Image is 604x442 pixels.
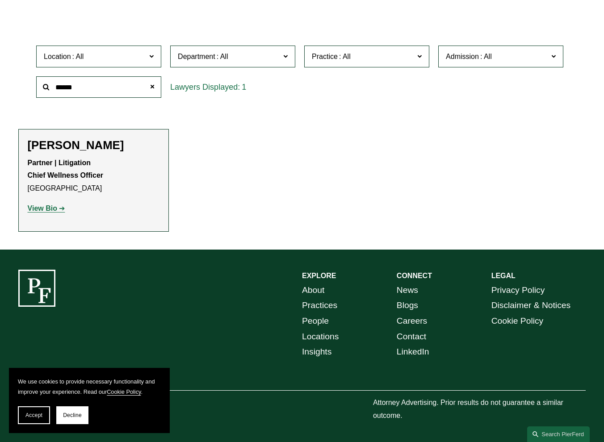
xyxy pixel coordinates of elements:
p: We use cookies to provide necessary functionality and improve your experience. Read our . [18,377,161,397]
strong: EXPLORE [302,272,336,279]
a: Locations [302,329,339,345]
a: Search this site [527,426,590,442]
strong: Partner | Litigation Chief Wellness Officer [28,159,104,179]
a: Cookie Policy [107,388,141,395]
a: Cookie Policy [491,313,544,329]
strong: LEGAL [491,272,516,279]
a: About [302,283,324,298]
a: Privacy Policy [491,283,545,298]
p: Attorney Advertising. Prior results do not guarantee a similar outcome. [373,396,586,422]
a: Insights [302,344,331,360]
a: Careers [397,313,427,329]
span: 1 [242,83,246,92]
span: Department [178,53,215,60]
span: Location [44,53,71,60]
button: Decline [56,406,88,424]
strong: CONNECT [397,272,432,279]
a: LinkedIn [397,344,429,360]
a: View Bio [28,204,65,212]
a: Practices [302,298,337,313]
span: Admission [446,53,479,60]
strong: View Bio [28,204,57,212]
span: Practice [312,53,338,60]
a: Contact [397,329,426,345]
section: Cookie banner [9,368,170,433]
a: People [302,313,329,329]
span: Decline [63,412,82,418]
a: News [397,283,418,298]
button: Accept [18,406,50,424]
a: Blogs [397,298,418,313]
h2: [PERSON_NAME] [28,138,159,152]
p: [GEOGRAPHIC_DATA] [28,157,159,195]
span: Accept [25,412,42,418]
a: Disclaimer & Notices [491,298,570,313]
